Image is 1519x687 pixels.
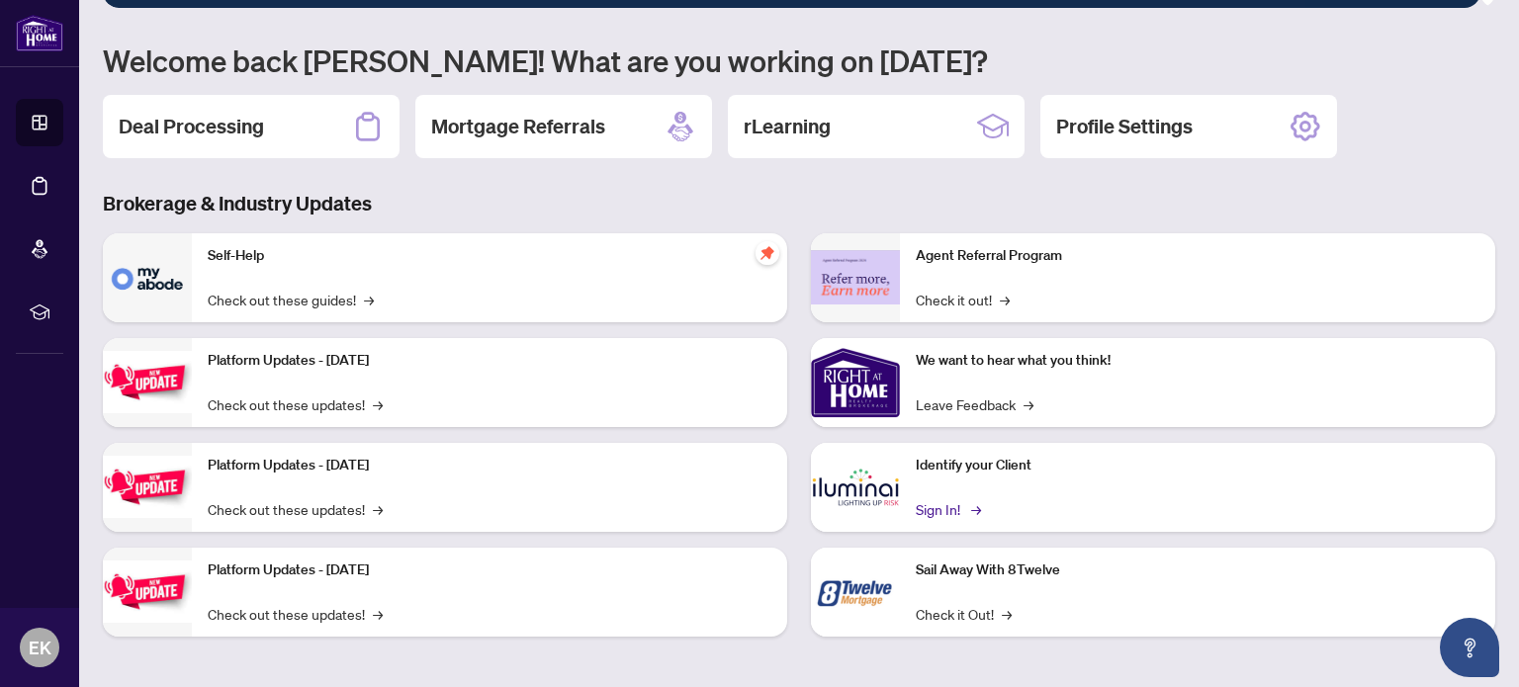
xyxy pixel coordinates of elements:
h2: rLearning [744,113,831,140]
h3: Brokerage & Industry Updates [103,190,1495,217]
h2: Deal Processing [119,113,264,140]
p: Sail Away With 8Twelve [916,559,1479,581]
a: Check out these guides!→ [208,289,374,310]
p: Platform Updates - [DATE] [208,559,771,581]
h2: Profile Settings [1056,113,1193,140]
span: → [1024,393,1033,415]
img: Agent Referral Program [811,250,900,304]
p: Agent Referral Program [916,245,1479,267]
span: → [373,603,383,625]
img: Platform Updates - July 21, 2025 [103,351,192,413]
img: Self-Help [103,233,192,322]
a: Check out these updates!→ [208,603,383,625]
span: → [971,498,981,520]
button: Open asap [1440,618,1499,677]
p: Self-Help [208,245,771,267]
a: Check out these updates!→ [208,393,383,415]
a: Check it Out!→ [916,603,1012,625]
img: Platform Updates - June 23, 2025 [103,560,192,623]
p: Identify your Client [916,455,1479,476]
a: Sign In!→ [916,498,978,520]
h2: Mortgage Referrals [431,113,605,140]
span: EK [29,634,51,661]
span: pushpin [756,241,779,265]
p: We want to hear what you think! [916,350,1479,372]
img: Platform Updates - July 8, 2025 [103,456,192,518]
span: → [1000,289,1010,310]
span: → [364,289,374,310]
img: Identify your Client [811,443,900,532]
a: Check out these updates!→ [208,498,383,520]
img: logo [16,15,63,51]
p: Platform Updates - [DATE] [208,350,771,372]
p: Platform Updates - [DATE] [208,455,771,476]
a: Check it out!→ [916,289,1010,310]
img: We want to hear what you think! [811,338,900,427]
a: Leave Feedback→ [916,393,1033,415]
span: → [373,498,383,520]
span: → [373,393,383,415]
h1: Welcome back [PERSON_NAME]! What are you working on [DATE]? [103,42,1495,79]
img: Sail Away With 8Twelve [811,548,900,637]
span: → [1002,603,1012,625]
